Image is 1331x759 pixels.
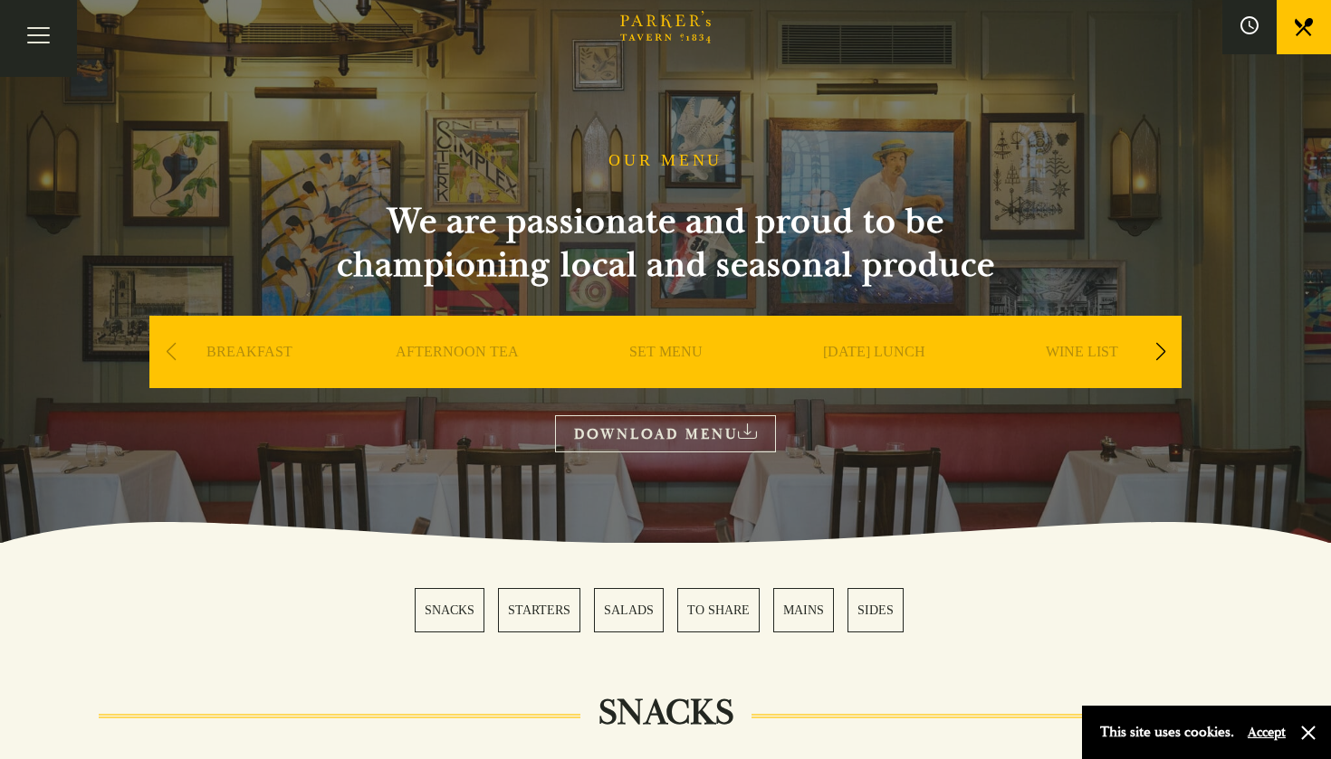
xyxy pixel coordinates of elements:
[555,415,776,452] a: DOWNLOAD MENU
[566,316,765,442] div: 3 / 9
[823,343,925,415] a: [DATE] LUNCH
[415,588,484,632] a: 1 / 6
[396,343,519,415] a: AFTERNOON TEA
[594,588,664,632] a: 3 / 6
[774,316,973,442] div: 4 / 9
[149,316,349,442] div: 1 / 9
[608,151,723,171] h1: OUR MENU
[1046,343,1118,415] a: WINE LIST
[982,316,1182,442] div: 5 / 9
[358,316,557,442] div: 2 / 9
[498,588,580,632] a: 2 / 6
[580,691,752,735] h2: SNACKS
[677,588,760,632] a: 4 / 6
[303,200,1028,287] h2: We are passionate and proud to be championing local and seasonal produce
[158,332,183,372] div: Previous slide
[1248,724,1286,741] button: Accept
[773,588,834,632] a: 5 / 6
[1299,724,1317,742] button: Close and accept
[629,343,703,415] a: SET MENU
[206,343,292,415] a: BREAKFAST
[1100,719,1234,745] p: This site uses cookies.
[1148,332,1173,372] div: Next slide
[847,588,904,632] a: 6 / 6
